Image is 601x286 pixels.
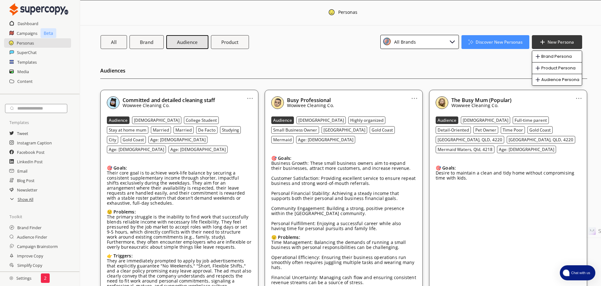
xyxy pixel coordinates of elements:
b: Problems: [113,209,135,215]
p: Wowwee Cleaning Co. [123,103,215,108]
b: Audience [273,117,292,123]
a: Email [17,166,27,176]
a: Simplify Copy [17,261,42,270]
button: [GEOGRAPHIC_DATA], QLD, 4220 [507,136,575,143]
button: Married [151,126,171,134]
b: Age: [DEMOGRAPHIC_DATA] [109,147,164,152]
b: Goals: [442,165,456,171]
button: [GEOGRAPHIC_DATA] [322,126,367,134]
a: SuperChat [17,48,37,57]
a: Facebook Post [17,148,45,157]
b: Triggers: [113,253,132,259]
a: ... [411,93,418,98]
b: Age: [DEMOGRAPHIC_DATA] [150,137,206,143]
b: Audience [109,117,128,123]
b: Discover New Personas [476,39,522,45]
img: Close [9,276,13,280]
b: Studying [222,127,239,133]
button: Highly organized [348,116,385,124]
button: [DEMOGRAPHIC_DATA] [132,116,181,124]
h2: Media [17,67,29,76]
b: Product [221,39,239,45]
a: Personas [17,38,34,48]
h2: Blog Post [17,176,35,185]
button: Stay at home mum [107,126,148,134]
img: Close [9,3,68,16]
b: Problems: [278,234,300,240]
b: City [109,137,116,143]
h2: Campaigns [17,29,37,38]
img: Close [449,38,456,45]
h2: Audiences [100,66,587,79]
button: Brand [130,35,164,49]
p: Business Growth: These small business owners aim to expand their businesses, attract more custome... [271,161,416,231]
button: Age: [DEMOGRAPHIC_DATA] [107,146,166,153]
button: [GEOGRAPHIC_DATA], QLD, 4220 [436,136,504,143]
b: Age: [DEMOGRAPHIC_DATA] [298,137,353,143]
a: Brand Finder [17,223,41,232]
b: [DEMOGRAPHIC_DATA] [134,117,179,123]
div: 🎯 [436,165,581,170]
button: City [107,136,118,143]
button: Product [211,35,249,49]
a: Show All [18,195,33,204]
img: Close [535,54,540,59]
div: 🎯 [271,156,416,161]
img: Close [436,96,448,109]
div: 😟 [271,235,416,240]
button: Age: [DEMOGRAPHIC_DATA] [168,146,228,153]
button: New Persona [532,35,582,49]
b: Audience [438,117,456,123]
li: Brand Persona [532,51,582,62]
a: Audience Finder [17,232,47,242]
a: Content [17,77,33,86]
button: Small Business Owner [271,126,319,134]
a: Expand Copy [17,270,41,279]
b: [GEOGRAPHIC_DATA], QLD, 4220 [509,137,573,143]
b: [DEMOGRAPHIC_DATA] [463,117,508,123]
p: Wowwee Cleaning Co. [451,103,511,108]
b: Gold Coast [372,127,393,133]
h2: Dashboard [18,19,38,28]
b: Stay at home mum [109,127,146,133]
div: 👉 [107,253,252,258]
p: 2 [44,276,47,281]
a: ... [247,93,253,98]
a: Tweet [17,129,28,138]
a: Campaign Brainstorm [17,242,58,251]
h2: Newsletter [17,185,37,195]
button: Full-time parent [513,116,549,124]
b: Married [153,127,169,133]
a: Templates [17,57,37,67]
button: Studying [220,126,241,134]
img: Close [107,96,119,109]
b: All [111,39,117,45]
button: Age: [DEMOGRAPHIC_DATA] [497,146,556,153]
p: Desire to maintain a clean and tidy home without compromising time with kids. [436,170,581,181]
li: Product Persona [532,62,582,74]
a: LinkedIn Post [17,157,43,166]
button: Audience [166,35,208,49]
b: Goals: [278,155,291,161]
b: Goals: [113,165,127,171]
p: Beta [41,28,56,38]
b: Pet Owner [475,127,496,133]
b: Age: [DEMOGRAPHIC_DATA] [170,147,226,152]
b: Married [175,127,192,133]
b: Highly organized [350,117,383,123]
div: 🎯 [107,165,252,170]
a: Instagram Caption [17,138,52,148]
b: Mermaid Waters, Qld, 4218 [438,147,493,152]
button: College Student [184,116,219,124]
p: Wowwee Cleaning Co. [287,103,334,108]
b: Brand [140,39,153,45]
b: Mermaid [273,137,292,143]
